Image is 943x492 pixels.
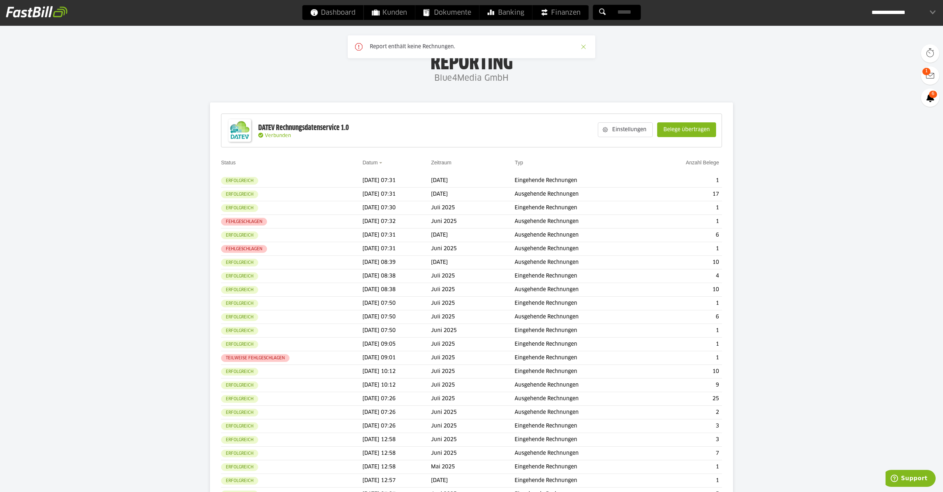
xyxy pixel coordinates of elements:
span: Dashboard [311,5,355,20]
a: Zeitraum [431,160,451,165]
td: Juni 2025 [431,324,515,338]
td: [DATE] [431,474,515,488]
td: [DATE] [431,174,515,188]
td: 1 [647,242,722,256]
sl-button: Belege übertragen [657,122,716,137]
sl-badge: Erfolgreich [221,300,258,307]
td: Eingehende Rechnungen [515,201,647,215]
td: 10 [647,365,722,378]
td: Eingehende Rechnungen [515,460,647,474]
td: 1 [647,324,722,338]
td: [DATE] 08:38 [362,269,431,283]
td: [DATE] 12:58 [362,460,431,474]
td: [DATE] 07:50 [362,297,431,310]
sl-badge: Erfolgreich [221,368,258,376]
td: Juni 2025 [431,242,515,256]
sl-badge: Teilweise fehlgeschlagen [221,354,290,362]
td: 2 [647,406,722,419]
a: Kunden [364,5,415,20]
td: [DATE] 12:57 [362,474,431,488]
td: [DATE] 12:58 [362,433,431,447]
td: 25 [647,392,722,406]
td: Juli 2025 [431,269,515,283]
td: Juni 2025 [431,406,515,419]
td: Juli 2025 [431,378,515,392]
a: Anzahl Belege [686,160,719,165]
td: 17 [647,188,722,201]
sl-badge: Erfolgreich [221,327,258,335]
td: [DATE] [431,188,515,201]
a: Status [221,160,236,165]
sl-button: Einstellungen [598,122,653,137]
sl-badge: Erfolgreich [221,191,258,198]
td: Eingehende Rechnungen [515,174,647,188]
td: 4 [647,269,722,283]
a: Dashboard [302,5,364,20]
td: Juli 2025 [431,297,515,310]
td: Ausgehende Rechnungen [515,378,647,392]
sl-badge: Erfolgreich [221,450,258,457]
td: [DATE] 10:12 [362,365,431,378]
sl-badge: Erfolgreich [221,231,258,239]
iframe: Öffnet ein Widget, in dem Sie weitere Informationen finden [886,470,936,488]
td: [DATE] 12:58 [362,447,431,460]
td: [DATE] 09:01 [362,351,431,365]
td: Ausgehende Rechnungen [515,406,647,419]
td: Juli 2025 [431,283,515,297]
td: [DATE] 07:32 [362,215,431,228]
td: 6 [647,310,722,324]
td: Juli 2025 [431,201,515,215]
td: Eingehende Rechnungen [515,324,647,338]
sl-badge: Erfolgreich [221,259,258,266]
img: DATEV-Datenservice Logo [225,116,255,145]
td: Juli 2025 [431,365,515,378]
td: 1 [647,351,722,365]
sl-badge: Erfolgreich [221,409,258,416]
sl-badge: Erfolgreich [221,381,258,389]
sl-badge: Erfolgreich [221,272,258,280]
sl-badge: Erfolgreich [221,313,258,321]
td: Ausgehende Rechnungen [515,283,647,297]
td: Eingehende Rechnungen [515,474,647,488]
td: 1 [647,474,722,488]
td: Ausgehende Rechnungen [515,188,647,201]
span: Banking [488,5,524,20]
td: Ausgehende Rechnungen [515,256,647,269]
td: 10 [647,256,722,269]
td: 1 [647,460,722,474]
td: [DATE] 09:05 [362,338,431,351]
td: [DATE] 08:39 [362,256,431,269]
td: 3 [647,419,722,433]
td: [DATE] 10:12 [362,378,431,392]
td: [DATE] [431,256,515,269]
img: sort_desc.gif [379,162,384,164]
sl-badge: Erfolgreich [221,286,258,294]
td: Ausgehende Rechnungen [515,392,647,406]
td: [DATE] 07:31 [362,242,431,256]
td: [DATE] 08:38 [362,283,431,297]
span: Finanzen [541,5,581,20]
td: Ausgehende Rechnungen [515,242,647,256]
td: Juli 2025 [431,338,515,351]
sl-badge: Fehlgeschlagen [221,218,267,226]
td: 9 [647,378,722,392]
td: Mai 2025 [431,460,515,474]
a: 6 [921,88,939,107]
td: Ausgehende Rechnungen [515,228,647,242]
div: DATEV Rechnungsdatenservice 1.0 [258,123,349,133]
td: Eingehende Rechnungen [515,297,647,310]
sl-badge: Fehlgeschlagen [221,245,267,253]
td: 6 [647,228,722,242]
td: 7 [647,447,722,460]
td: Juni 2025 [431,419,515,433]
sl-badge: Erfolgreich [221,204,258,212]
td: [DATE] 07:30 [362,201,431,215]
td: Juni 2025 [431,215,515,228]
td: [DATE] 07:31 [362,228,431,242]
td: 1 [647,174,722,188]
span: 1 [922,68,930,75]
a: Datum [362,160,378,165]
td: Eingehende Rechnungen [515,351,647,365]
td: Juli 2025 [431,310,515,324]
